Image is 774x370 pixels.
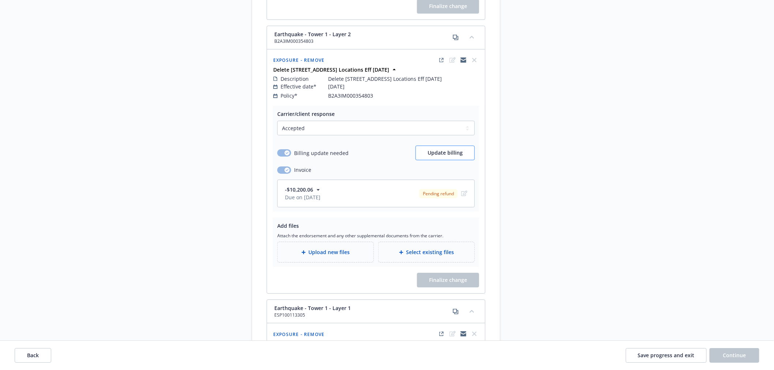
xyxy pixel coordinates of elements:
[274,30,351,38] span: Earthquake - Tower 1 - Layer 2
[419,189,458,198] div: Pending refund
[470,56,479,64] span: close
[448,56,457,64] span: edit
[448,329,457,338] span: edit
[328,75,442,83] span: Delete [STREET_ADDRESS] Locations Eff [DATE]
[328,83,345,90] span: [DATE]
[285,186,322,193] button: -$10,200.06
[723,352,746,359] span: Continue
[416,146,475,160] button: Update billing
[294,166,311,174] span: Invoice
[285,193,322,201] span: Due on [DATE]
[710,348,759,363] button: Continue
[277,222,299,229] span: Add files
[285,186,313,193] span: -$10,200.06
[281,75,309,83] span: Description
[277,233,475,239] span: Attach the endorsement and any other supplemental documents from the carrier.
[437,329,446,338] a: external
[378,242,475,263] div: Select existing files
[466,31,478,43] button: collapse content
[27,352,39,359] span: Back
[267,26,485,49] div: Earthquake - Tower 1 - Layer 2B2A3IM000354803copycollapse content
[274,304,351,312] span: Earthquake - Tower 1 - Layer 1
[428,149,463,156] span: Update billing
[277,242,374,263] div: Upload new files
[267,300,485,323] div: Earthquake - Tower 1 - Layer 1ESP100113305copycollapse content
[294,149,349,157] span: Billing update needed
[429,276,467,283] span: Finalize change
[638,352,695,359] span: Save progress and exit
[309,248,350,256] span: Upload new files
[437,56,446,64] a: external
[281,83,316,90] span: Effective date*
[277,110,335,117] span: Carrier/client response
[273,66,389,73] strong: Delete [STREET_ADDRESS] Locations Eff [DATE]
[328,92,373,99] span: B2A3IM000354803
[274,312,351,318] span: ESP100113305
[406,248,454,256] span: Select existing files
[273,331,324,337] span: Exposure - Remove
[626,348,707,363] button: Save progress and exit
[273,57,324,63] span: Exposure - Remove
[429,3,467,10] span: Finalize change
[466,305,478,317] button: collapse content
[459,56,468,64] a: copyLogging
[451,33,460,42] a: copy
[281,92,297,99] span: Policy*
[460,189,469,198] span: edit
[15,348,51,363] button: Back
[274,38,351,45] span: B2A3IM000354803
[417,273,479,287] span: Finalize change
[459,329,468,338] a: copyLogging
[451,307,460,316] a: copy
[470,329,479,338] span: close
